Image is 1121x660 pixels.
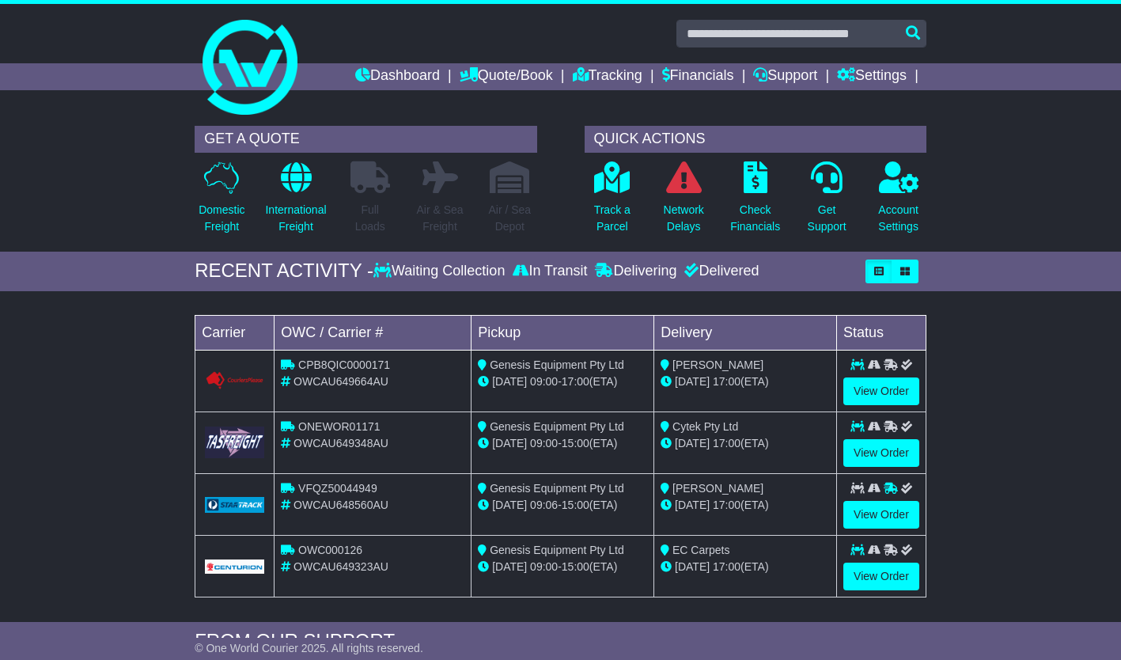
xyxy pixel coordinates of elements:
[488,202,531,235] p: Air / Sea Depot
[205,371,264,390] img: GetCarrierServiceLogo
[730,202,780,235] p: Check Financials
[490,358,624,371] span: Genesis Equipment Pty Ltd
[661,374,830,390] div: (ETA)
[275,315,472,350] td: OWC / Carrier #
[530,499,558,511] span: 09:06
[472,315,654,350] td: Pickup
[205,559,264,574] img: GetCarrierServiceLogo
[195,630,926,653] div: FROM OUR SUPPORT
[573,63,642,90] a: Tracking
[478,374,647,390] div: - (ETA)
[675,560,710,573] span: [DATE]
[199,202,244,235] p: Domestic Freight
[562,437,589,449] span: 15:00
[490,544,624,556] span: Genesis Equipment Pty Ltd
[662,63,734,90] a: Financials
[478,497,647,514] div: - (ETA)
[530,560,558,573] span: 09:00
[663,161,705,244] a: NetworkDelays
[837,63,907,90] a: Settings
[664,202,704,235] p: Network Delays
[492,437,527,449] span: [DATE]
[298,420,380,433] span: ONEWOR01171
[294,499,388,511] span: OWCAU648560AU
[843,563,919,590] a: View Order
[298,358,390,371] span: CPB8QIC0000171
[675,437,710,449] span: [DATE]
[205,427,264,457] img: GetCarrierServiceLogo
[713,375,740,388] span: 17:00
[654,315,837,350] td: Delivery
[373,263,509,280] div: Waiting Collection
[490,482,624,495] span: Genesis Equipment Pty Ltd
[205,497,264,513] img: GetCarrierServiceLogo
[530,375,558,388] span: 09:00
[808,202,846,235] p: Get Support
[843,501,919,529] a: View Order
[807,161,847,244] a: GetSupport
[680,263,759,280] div: Delivered
[294,437,388,449] span: OWCAU649348AU
[675,375,710,388] span: [DATE]
[298,544,362,556] span: OWC000126
[593,161,631,244] a: Track aParcel
[350,202,390,235] p: Full Loads
[492,499,527,511] span: [DATE]
[672,420,738,433] span: Cytek Pty Ltd
[195,260,373,283] div: RECENT ACTIVITY -
[672,358,763,371] span: [PERSON_NAME]
[562,375,589,388] span: 17:00
[585,126,926,153] div: QUICK ACTIONS
[195,642,423,654] span: © One World Courier 2025. All rights reserved.
[294,560,388,573] span: OWCAU649323AU
[264,161,327,244] a: InternationalFreight
[675,499,710,511] span: [DATE]
[713,499,740,511] span: 17:00
[843,439,919,467] a: View Order
[492,375,527,388] span: [DATE]
[837,315,926,350] td: Status
[843,377,919,405] a: View Order
[661,559,830,575] div: (ETA)
[460,63,553,90] a: Quote/Book
[530,437,558,449] span: 09:00
[594,202,631,235] p: Track a Parcel
[355,63,440,90] a: Dashboard
[198,161,245,244] a: DomesticFreight
[878,202,918,235] p: Account Settings
[672,544,729,556] span: EC Carpets
[195,315,275,350] td: Carrier
[265,202,326,235] p: International Freight
[195,126,536,153] div: GET A QUOTE
[298,482,377,495] span: VFQZ50044949
[416,202,463,235] p: Air & Sea Freight
[591,263,680,280] div: Delivering
[478,559,647,575] div: - (ETA)
[509,263,591,280] div: In Transit
[661,497,830,514] div: (ETA)
[492,560,527,573] span: [DATE]
[490,420,624,433] span: Genesis Equipment Pty Ltd
[294,375,388,388] span: OWCAU649664AU
[562,499,589,511] span: 15:00
[661,435,830,452] div: (ETA)
[713,437,740,449] span: 17:00
[729,161,781,244] a: CheckFinancials
[562,560,589,573] span: 15:00
[877,161,919,244] a: AccountSettings
[713,560,740,573] span: 17:00
[672,482,763,495] span: [PERSON_NAME]
[478,435,647,452] div: - (ETA)
[753,63,817,90] a: Support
